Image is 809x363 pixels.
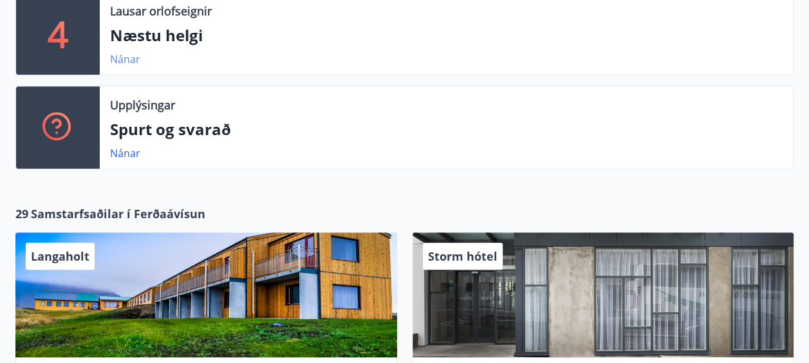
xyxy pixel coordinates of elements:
[110,52,140,66] a: Nánar
[110,118,783,140] p: Spurt og svarað
[48,9,68,58] p: 4
[110,24,783,46] p: Næstu helgi
[31,205,205,222] span: Samstarfsaðilar í Ferðaávísun
[110,97,175,113] p: Upplýsingar
[15,205,28,222] span: 29
[110,146,140,160] a: Nánar
[31,248,89,264] span: Langaholt
[110,3,212,19] p: Lausar orlofseignir
[428,248,497,264] span: Storm hótel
